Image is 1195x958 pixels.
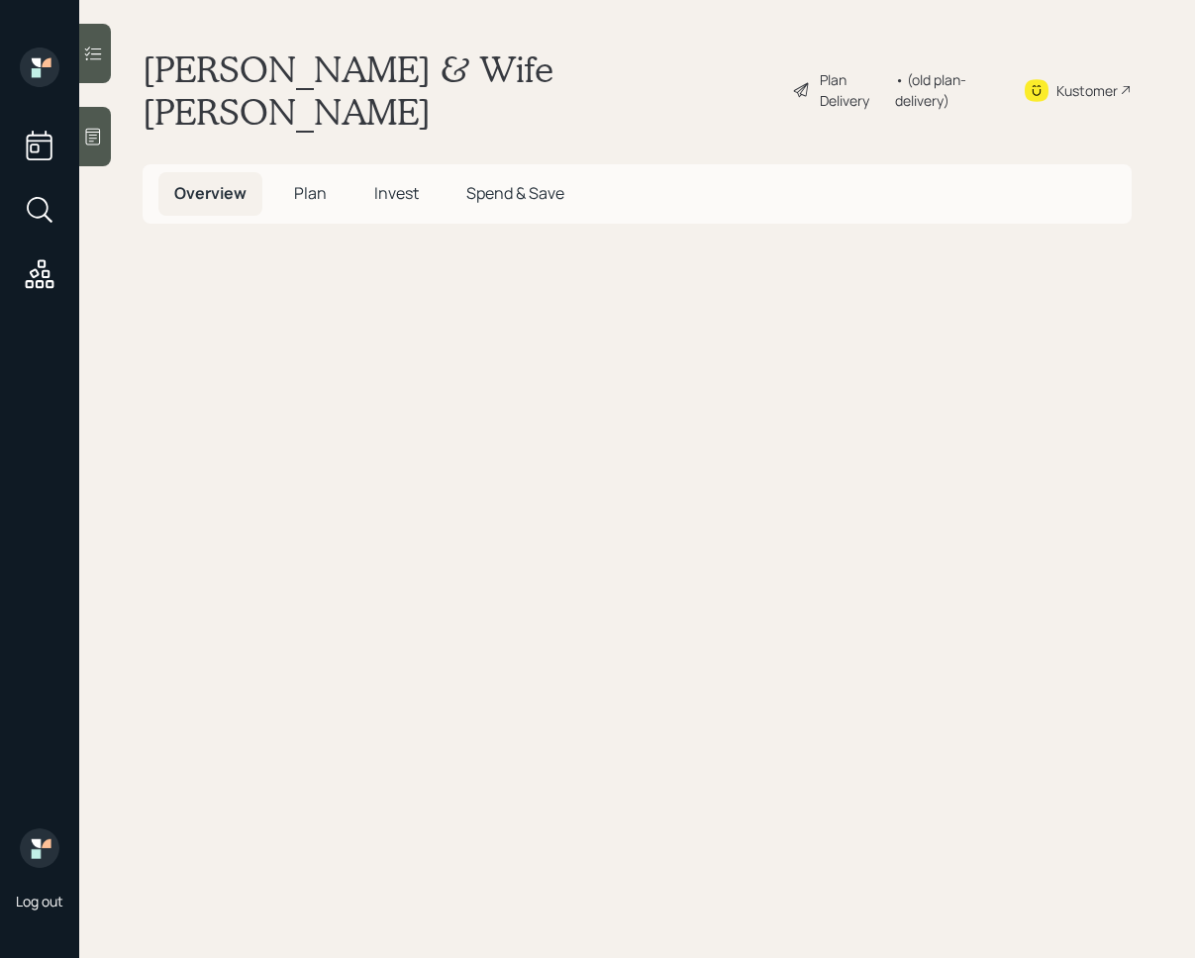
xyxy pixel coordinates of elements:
div: Log out [16,892,63,910]
span: Plan [294,182,327,204]
span: Overview [174,182,247,204]
img: retirable_logo.png [20,828,59,868]
span: Invest [374,182,419,204]
div: • (old plan-delivery) [895,69,999,111]
h1: [PERSON_NAME] & Wife [PERSON_NAME] [143,48,776,133]
div: Plan Delivery [820,69,885,111]
span: Spend & Save [466,182,564,204]
div: Kustomer [1056,80,1118,101]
